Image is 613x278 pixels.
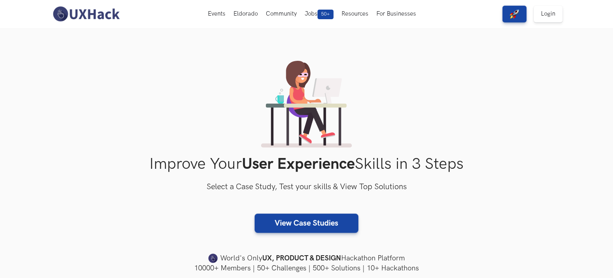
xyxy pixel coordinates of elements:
h1: Improve Your Skills in 3 Steps [50,155,563,174]
a: View Case Studies [255,214,358,233]
a: Login [534,6,563,22]
h3: Select a Case Study, Test your skills & View Top Solutions [50,181,563,194]
img: UXHack-logo.png [50,6,122,22]
strong: User Experience [242,155,355,174]
h4: World's Only Hackathon Platform [50,253,563,264]
h4: 10000+ Members | 50+ Challenges | 500+ Solutions | 10+ Hackathons [50,263,563,273]
span: 50+ [318,10,334,19]
img: rocket [510,9,519,19]
img: lady working on laptop [261,61,352,148]
img: uxhack-favicon-image.png [208,253,218,264]
strong: UX, PRODUCT & DESIGN [262,253,341,264]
